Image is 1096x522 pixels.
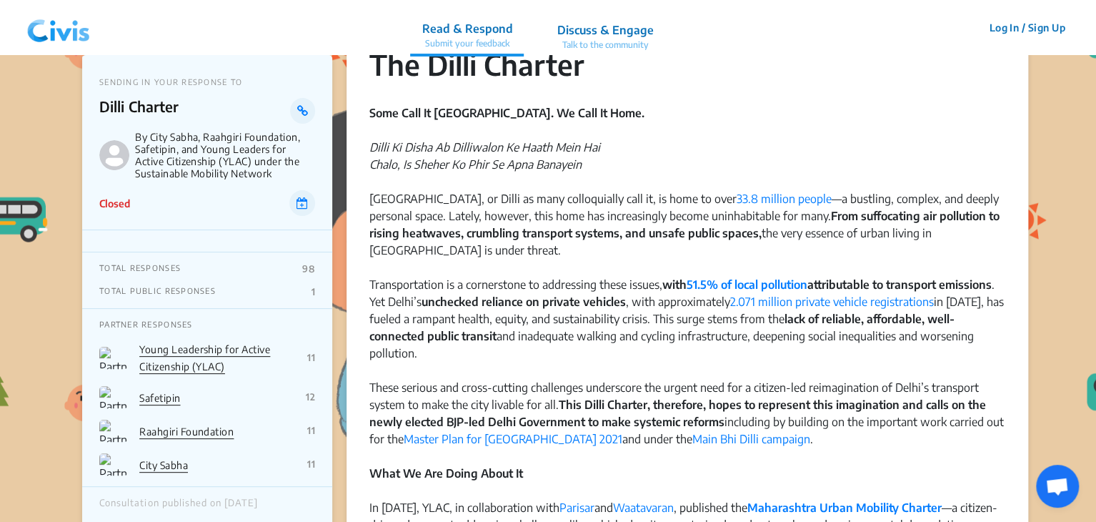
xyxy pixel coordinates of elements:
[369,106,644,120] strong: Some Call It [GEOGRAPHIC_DATA]. We Call It Home.
[747,501,942,515] a: Maharashtra Urban Mobility Charter
[613,501,674,515] a: Waatavaran
[99,98,290,124] p: Dilli Charter
[687,277,807,292] a: 51.5% of local pollution
[557,21,653,39] p: Discuss & Engage
[692,432,810,446] a: Main Bhi Dilli campaign
[307,458,315,470] p: 11
[99,286,216,297] p: TOTAL PUBLIC RESPONSES
[369,190,1005,379] div: [GEOGRAPHIC_DATA], or Dilli as many colloquially call it, is home to over —a bustling, complex, a...
[737,192,832,206] a: 33.8 million people
[1036,465,1079,508] div: Open chat
[99,263,181,275] p: TOTAL RESPONSES
[559,501,594,515] a: Parisar
[980,16,1075,39] button: Log In / Sign Up
[557,39,653,51] p: Talk to the community
[369,140,600,172] em: Dilli Ki Disha Ab Dilliwalon Ke Haath Mein Hai Chalo, Is Sheher Ko Phir Se Apna Banayein
[662,277,687,292] strong: with
[99,196,130,211] p: Closed
[369,398,986,429] strong: This Dilli Charter, therefore, hopes to represent this imagination and calls on the newly elected...
[404,432,622,446] a: Master Plan for [GEOGRAPHIC_DATA] 2021
[99,386,128,408] img: Partner Logo
[422,37,512,50] p: Submit your feedback
[139,459,188,471] a: City Sabha
[807,277,992,292] strong: attributable to transport emissions
[369,46,584,82] strong: The Dilli Charter
[307,352,315,363] p: 11
[306,391,315,403] p: 12
[422,20,512,37] p: Read & Respond
[21,6,96,49] img: navlogo.png
[99,453,128,476] img: Partner Logo
[307,425,315,436] p: 11
[302,263,315,275] p: 98
[135,131,315,179] p: By City Sabha, Raahgiri Foundation, Safetipin, and Young Leaders for Active Citizenship (YLAC) un...
[99,498,258,516] div: Consultation published on [DATE]
[312,286,315,297] p: 1
[99,420,128,442] img: Partner Logo
[99,320,315,329] p: PARTNER RESPONSES
[730,295,934,309] a: 2.071 million private vehicle registrations
[139,392,180,404] a: Safetipin
[369,379,1005,465] div: These serious and cross-cutting challenges underscore the urgent need for a citizen-led reimagina...
[99,347,128,369] img: Partner Logo
[139,343,270,373] a: Young Leadership for Active Citizenship (YLAC)
[99,140,129,170] img: By City Sabha, Raahgiri Foundation, Safetipin, and Young Leaders for Active Citizenship (YLAC) un...
[422,295,626,309] strong: unchecked reliance on private vehicles
[99,77,315,87] p: SENDING IN YOUR RESPONSE TO
[139,425,234,438] a: Raahgiri Foundation
[369,466,523,481] strong: What We Are Doing About It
